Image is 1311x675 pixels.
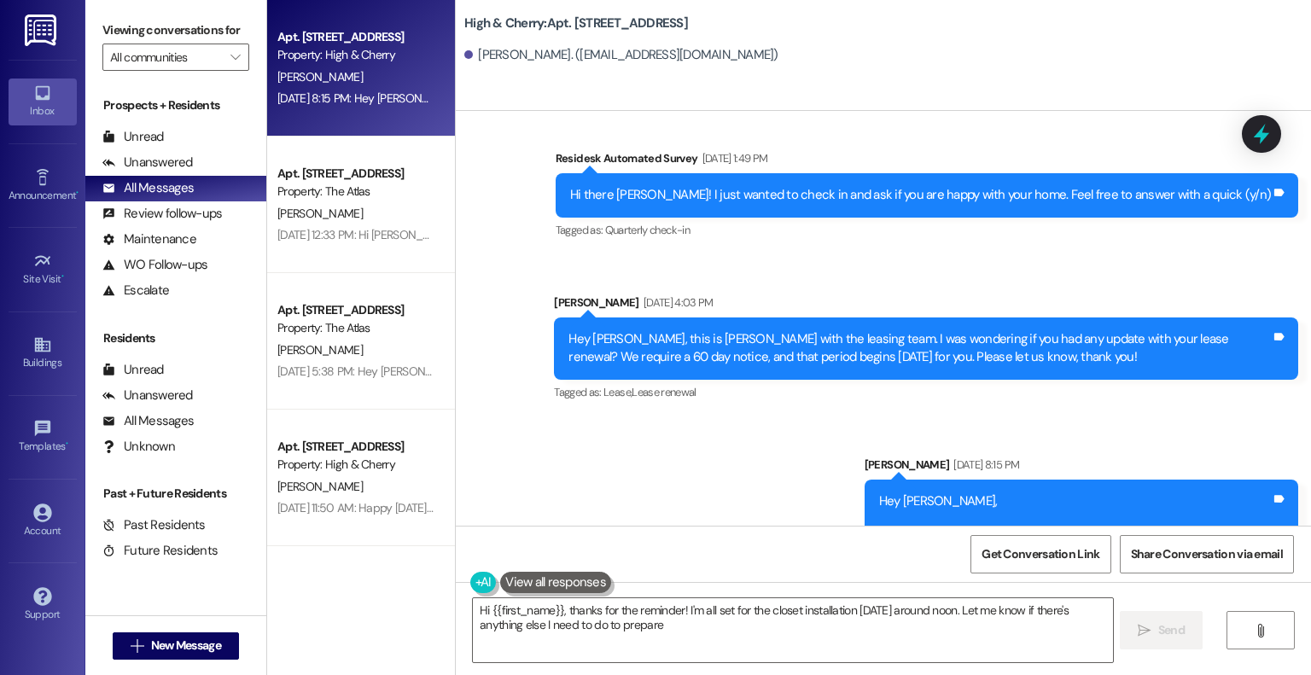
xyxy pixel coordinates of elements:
[277,438,435,456] div: Apt. [STREET_ADDRESS]
[639,294,714,311] div: [DATE] 4:03 PM
[982,545,1099,563] span: Get Conversation Link
[102,128,164,146] div: Unread
[698,149,768,167] div: [DATE] 1:49 PM
[1131,545,1283,563] span: Share Conversation via email
[1120,611,1203,649] button: Send
[277,479,363,494] span: [PERSON_NAME]
[102,17,249,44] label: Viewing conversations for
[102,154,193,172] div: Unanswered
[554,294,1298,317] div: [PERSON_NAME]
[632,385,696,399] span: Lease renewal
[277,456,435,474] div: Property: High & Cherry
[102,438,175,456] div: Unknown
[85,485,266,503] div: Past + Future Residents
[865,456,1298,480] div: [PERSON_NAME]
[277,69,363,84] span: [PERSON_NAME]
[61,271,64,282] span: •
[9,414,77,460] a: Templates •
[85,329,266,347] div: Residents
[277,319,435,337] div: Property: The Atlas
[9,582,77,628] a: Support
[102,205,222,223] div: Review follow-ups
[85,96,266,114] div: Prospects + Residents
[66,438,68,450] span: •
[568,330,1271,367] div: Hey [PERSON_NAME], this is [PERSON_NAME] with the leasing team. I was wondering if you had any up...
[554,380,1298,404] div: Tagged as:
[949,456,1019,474] div: [DATE] 8:15 PM
[110,44,222,71] input: All communities
[556,218,1298,242] div: Tagged as:
[570,186,1271,204] div: Hi there [PERSON_NAME]! I just wanted to check in and ask if you are happy with your home. Feel f...
[25,15,60,46] img: ResiDesk Logo
[605,223,690,237] span: Quarterly check-in
[9,79,77,125] a: Inbox
[277,165,435,183] div: Apt. [STREET_ADDRESS]
[277,90,823,106] div: [DATE] 8:15 PM: Hey [PERSON_NAME], Just a reminder they're coming to install your closet [DATE] a...
[102,412,194,430] div: All Messages
[1158,621,1185,639] span: Send
[102,256,207,274] div: WO Follow-ups
[473,598,1112,662] textarea: Hi {{first_name}}, thanks for the reminder! I'm all set for the closet installation [DATE] around...
[464,15,688,32] b: High & Cherry: Apt. [STREET_ADDRESS]
[1138,624,1151,637] i: 
[102,361,164,379] div: Unread
[102,179,194,197] div: All Messages
[464,46,778,64] div: [PERSON_NAME]. ([EMAIL_ADDRESS][DOMAIN_NAME])
[277,28,435,46] div: Apt. [STREET_ADDRESS]
[277,342,363,358] span: [PERSON_NAME]
[970,535,1110,573] button: Get Conversation Link
[277,46,435,64] div: Property: High & Cherry
[556,149,1298,173] div: Residesk Automated Survey
[102,516,206,534] div: Past Residents
[1120,535,1294,573] button: Share Conversation via email
[9,498,77,544] a: Account
[9,330,77,376] a: Buildings
[1254,624,1267,637] i: 
[9,247,77,293] a: Site Visit •
[879,492,1271,547] div: Hey [PERSON_NAME], Just a reminder they're coming to install your closet [DATE] around noon!
[102,282,169,300] div: Escalate
[230,50,240,64] i: 
[277,206,363,221] span: [PERSON_NAME]
[102,387,193,404] div: Unanswered
[131,639,143,653] i: 
[102,230,196,248] div: Maintenance
[603,385,632,399] span: Lease ,
[277,183,435,201] div: Property: The Atlas
[151,637,221,655] span: New Message
[277,301,435,319] div: Apt. [STREET_ADDRESS]
[113,632,239,660] button: New Message
[76,187,79,199] span: •
[102,542,218,560] div: Future Residents
[277,364,1192,379] div: [DATE] 5:38 PM: Hey [PERSON_NAME], thanks for confirming! Glad to hear everything was completed t...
